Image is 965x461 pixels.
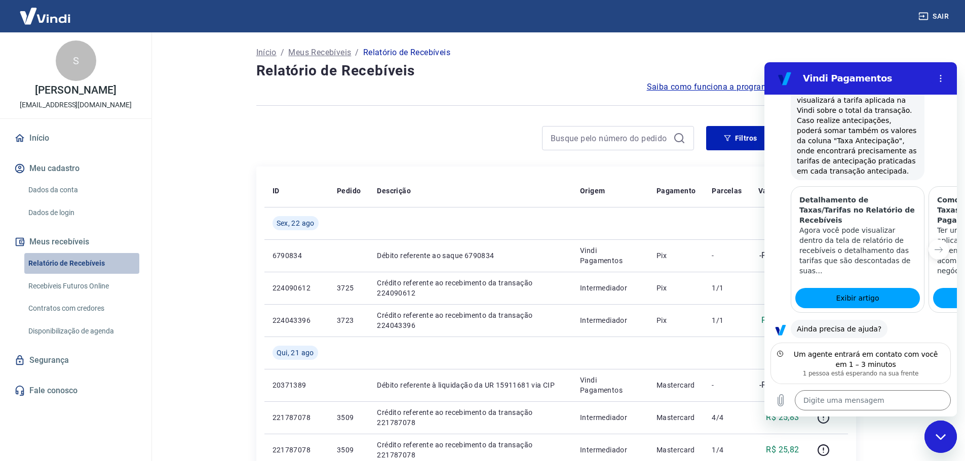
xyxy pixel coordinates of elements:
p: 221787078 [273,412,321,423]
p: R$ 25,82 [766,444,799,456]
a: Exibir artigo: 'Como visualizar as suas Taxas e Repasse na Vindi Pagamentos?' [169,226,293,246]
p: Pix [657,250,696,261]
p: Pix [657,283,696,293]
p: 3509 [337,445,361,455]
p: Intermediador [580,283,640,293]
a: Contratos com credores [24,298,139,319]
p: ID [273,186,280,196]
p: 6790834 [273,250,321,261]
p: 3725 [337,283,361,293]
a: Relatório de Recebíveis [24,253,139,274]
p: Parcelas [712,186,742,196]
h3: Como visualizar as suas Taxas e Repasse na Vindi Pagamentos? [173,133,289,163]
a: Início [12,127,139,149]
p: Crédito referente ao recebimento da transação 221787078 [377,407,564,428]
p: Valor Líq. [758,186,791,196]
p: 221787078 [273,445,321,455]
div: S [56,40,96,81]
p: / [281,47,284,59]
p: R$ 25,83 [766,411,799,424]
p: 224043396 [273,315,321,325]
p: Pedido [337,186,361,196]
h4: Relatório de Recebíveis [256,61,856,81]
p: Relatório de Recebíveis [363,47,450,59]
p: Crédito referente ao recebimento da transação 224043396 [377,310,564,330]
p: Crédito referente ao recebimento da transação 224090612 [377,278,564,298]
p: / [355,47,359,59]
button: Filtros [706,126,775,150]
iframe: Botão para abrir a janela de mensagens, conversa em andamento [924,421,957,453]
p: Origem [580,186,605,196]
input: Busque pelo número do pedido [551,131,669,146]
p: Débito referente à liquidação da UR 15911681 via CIP [377,380,564,390]
p: 224090612 [273,283,321,293]
p: Mastercard [657,412,696,423]
p: 4/4 [712,412,742,423]
p: 1/4 [712,445,742,455]
p: Mastercard [657,380,696,390]
p: - [712,380,742,390]
p: Crédito referente ao recebimento da transação 221787078 [377,440,564,460]
p: -R$ 103,29 [759,379,799,391]
p: Intermediador [580,412,640,423]
p: Mastercard [657,445,696,455]
p: Intermediador [580,445,640,455]
p: 3509 [337,412,361,423]
p: 3723 [337,315,361,325]
div: Um agente entrará em contato com você em 1 – 3 minutos [23,287,180,307]
button: Meu cadastro [12,157,139,180]
p: Pix [657,315,696,325]
a: Disponibilização de agenda [24,321,139,342]
a: Fale conosco [12,380,139,402]
p: Vindi Pagamentos [580,245,640,266]
span: Ainda precisa de ajuda? [32,263,117,271]
p: Débito referente ao saque 6790834 [377,250,564,261]
p: 1/1 [712,283,742,293]
p: [PERSON_NAME] [35,85,116,96]
span: Sex, 22 ago [277,218,315,228]
p: Ter uma visão clara das tarifas aplicadas em suas vendas é essencial para a gestão e acompanhamen... [173,163,289,214]
p: [EMAIL_ADDRESS][DOMAIN_NAME] [20,100,132,110]
img: Vindi [12,1,78,31]
p: 1/1 [712,315,742,325]
p: Descrição [377,186,411,196]
iframe: Janela de mensagens [764,62,957,416]
a: Saiba como funciona a programação dos recebimentos [647,81,856,93]
p: Intermediador [580,315,640,325]
a: Meus Recebíveis [288,47,351,59]
button: Sair [916,7,953,26]
p: R$ 233,60 [761,314,799,326]
a: Segurança [12,349,139,371]
button: Carregar arquivo [6,328,26,348]
a: Dados da conta [24,180,139,200]
button: Meus recebíveis [12,231,139,253]
div: 1 pessoa está esperando na sua frente [13,307,180,315]
p: Pagamento [657,186,696,196]
p: Vindi Pagamentos [580,375,640,395]
p: - [712,250,742,261]
a: Dados de login [24,202,139,223]
a: Recebíveis Futuros Online [24,276,139,297]
a: Início [256,47,277,59]
p: 20371389 [273,380,321,390]
span: Qui, 21 ago [277,348,314,358]
p: -R$ 233,60 [759,249,799,262]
